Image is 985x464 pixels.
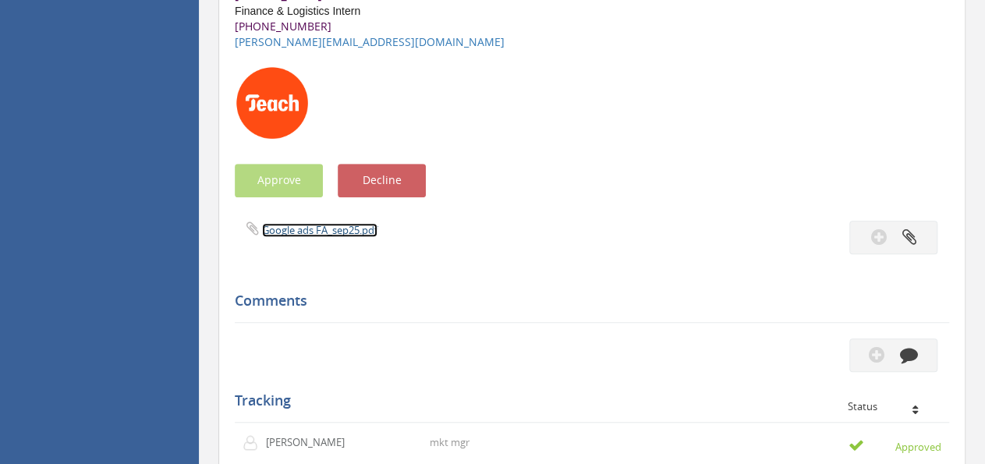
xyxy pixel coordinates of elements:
button: Approve [235,164,323,197]
small: Approved [849,437,941,455]
img: user-icon.png [243,435,266,451]
a: Google ads FA_sep25.pdf [262,223,377,237]
span: Finance & Logistics Intern [235,5,360,17]
p: [PERSON_NAME] [266,435,356,450]
p: mkt mgr [430,435,469,450]
img: AIorK4xSa6t3Lh7MmhAzFFglIwwqhVIS900l1I_z8FnkFtdJm_FuW2-nIvdGWjvNSCHpIDgwwphNxII [235,66,310,140]
h5: Comments [235,293,937,309]
a: [PERSON_NAME][EMAIL_ADDRESS][DOMAIN_NAME] [235,34,505,49]
h5: Tracking [235,393,937,409]
div: Status [848,401,937,412]
span: [PHONE_NUMBER] [235,19,331,34]
button: Decline [338,164,426,197]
